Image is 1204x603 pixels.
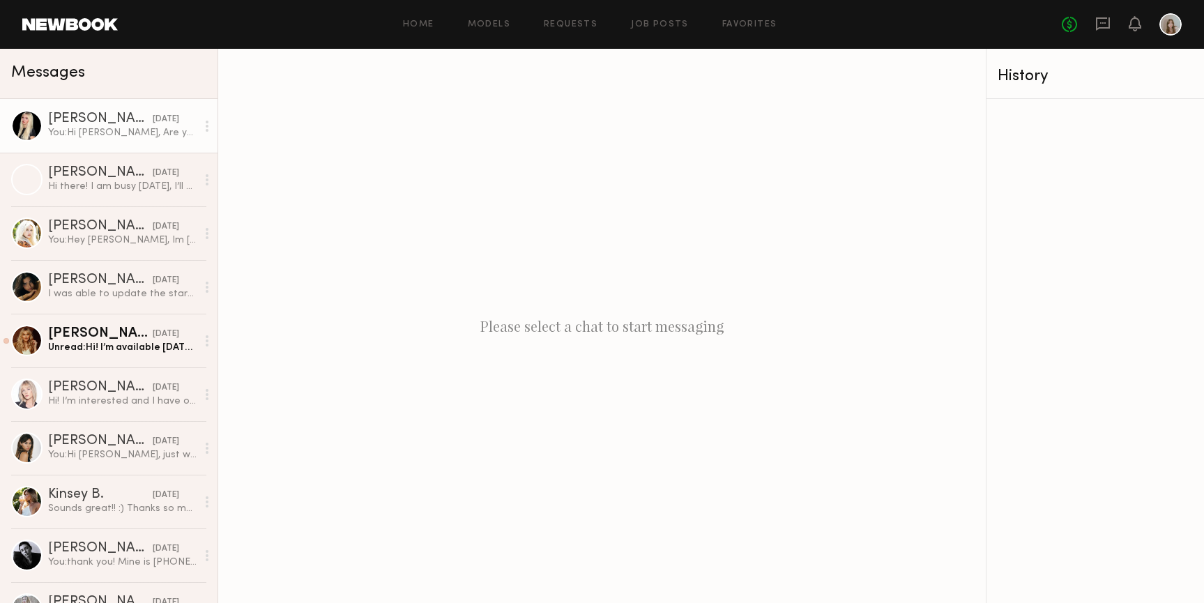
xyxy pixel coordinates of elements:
[48,448,197,461] div: You: Hi [PERSON_NAME], just wanted to check in. Also want to make adjustments on the potential da...
[544,20,597,29] a: Requests
[48,180,197,193] div: Hi there! I am busy [DATE], I’ll be around [DATE] however!
[48,381,153,395] div: [PERSON_NAME]
[48,234,197,247] div: You: Hey [PERSON_NAME], Im [PERSON_NAME]'s social media manager. We are planning a fall/halloween...
[48,542,153,556] div: [PERSON_NAME]
[48,166,153,180] div: [PERSON_NAME]
[153,328,179,341] div: [DATE]
[153,220,179,234] div: [DATE]
[48,327,153,341] div: [PERSON_NAME]
[631,20,689,29] a: Job Posts
[153,542,179,556] div: [DATE]
[998,68,1193,84] div: History
[153,274,179,287] div: [DATE]
[48,395,197,408] div: Hi! I’m interested and I have open availability this weekend/[DATE]!
[48,556,197,569] div: You: thank you! Mine is [PHONE_NUMBER]
[48,126,197,139] div: You: Hi [PERSON_NAME], Are you available [DATE]? Im waiting to hear back from the studio. The sho...
[468,20,510,29] a: Models
[153,381,179,395] div: [DATE]
[153,489,179,502] div: [DATE]
[153,113,179,126] div: [DATE]
[48,273,153,287] div: [PERSON_NAME]
[48,220,153,234] div: [PERSON_NAME]
[48,287,197,300] div: I was able to update the start and end time in my end! Thank you so soooo much for [DATE] girl! i...
[153,435,179,448] div: [DATE]
[48,112,153,126] div: [PERSON_NAME]
[48,488,153,502] div: Kinsey B.
[218,49,986,603] div: Please select a chat to start messaging
[48,502,197,515] div: Sounds great!! :) Thanks so much!!
[153,167,179,180] div: [DATE]
[11,65,85,81] span: Messages
[48,434,153,448] div: [PERSON_NAME]
[722,20,777,29] a: Favorites
[403,20,434,29] a: Home
[48,341,197,354] div: Unread: Hi! I’m available [DATE] and [DATE]!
